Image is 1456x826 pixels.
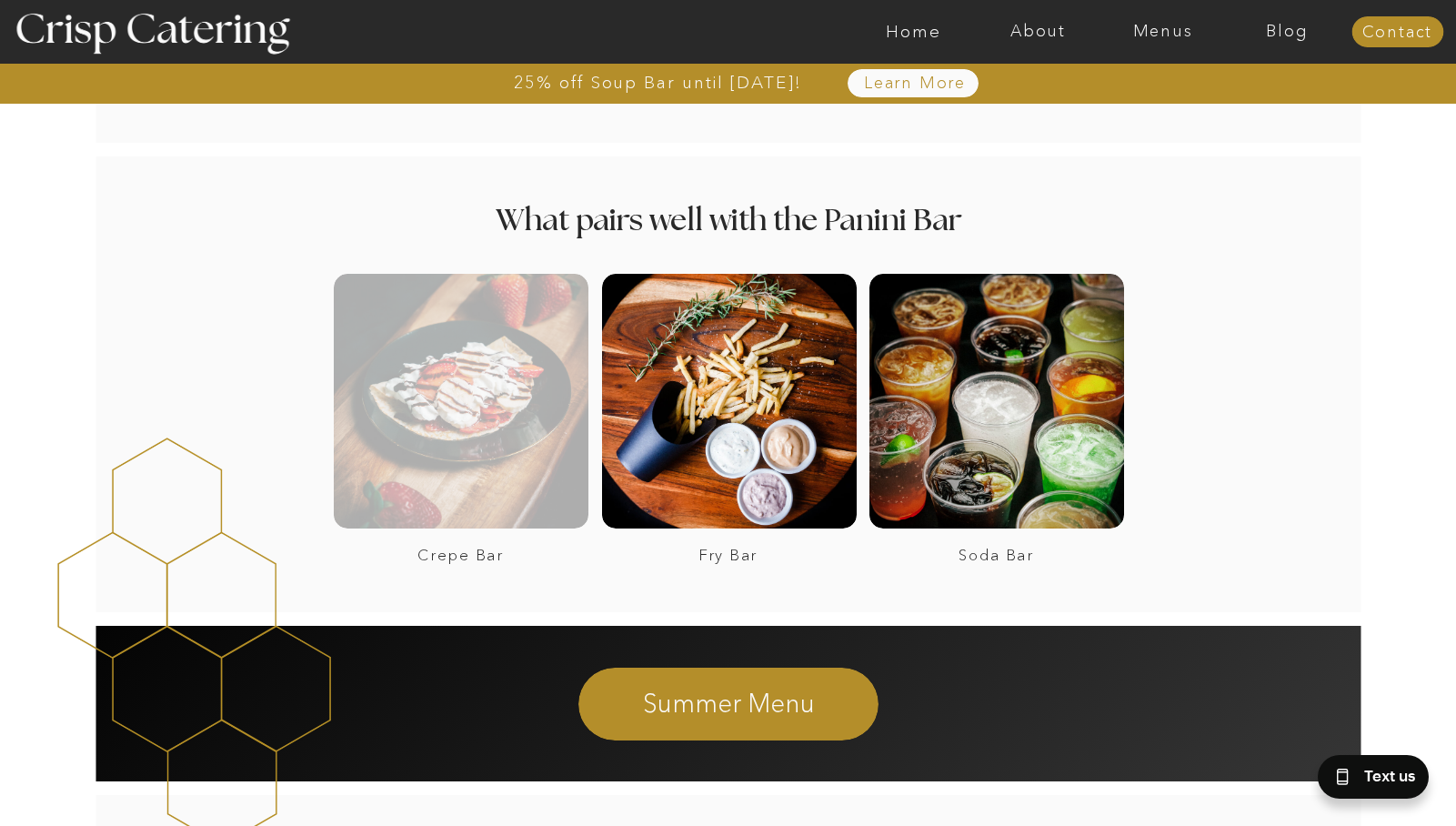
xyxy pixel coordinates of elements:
a: Home [851,23,976,41]
a: Crepe Bar [337,547,585,564]
iframe: podium webchat widget bubble [1310,735,1456,826]
a: Learn More [822,75,1009,93]
a: Contact [1351,24,1443,42]
a: Blog [1225,23,1350,41]
h2: What pairs well with the Panini Bar [391,206,1067,241]
a: Summer Menu [482,686,976,719]
a: Menus [1100,23,1225,41]
a: Soda Bar [873,547,1120,564]
a: 25% off Soup Bar until [DATE]! [448,74,868,92]
a: About [976,23,1100,41]
a: Fry Bar [605,547,852,564]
